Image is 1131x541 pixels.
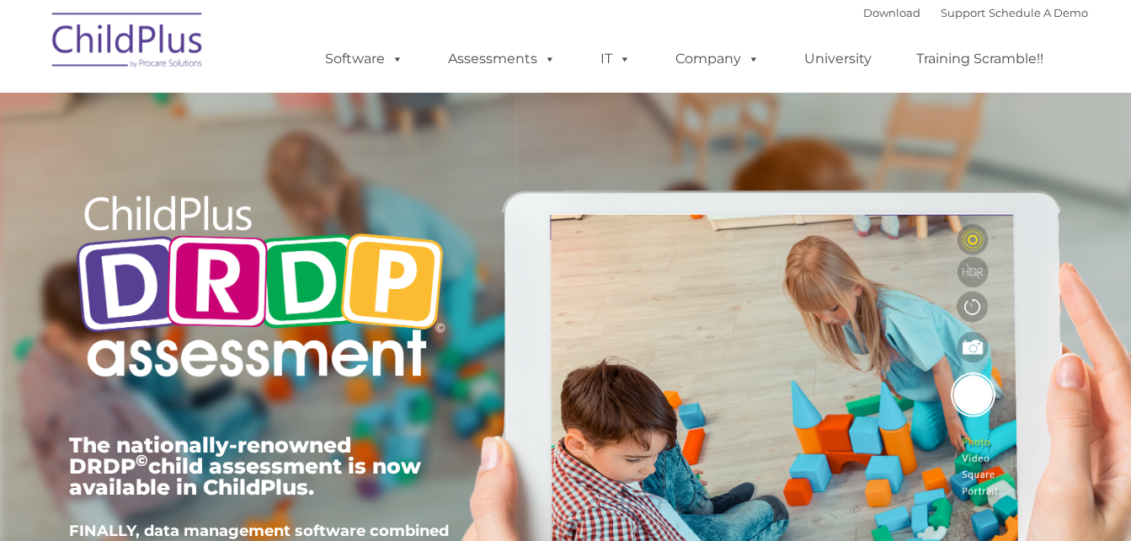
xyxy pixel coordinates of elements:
a: Company [659,42,776,76]
span: The nationally-renowned DRDP child assessment is now available in ChildPlus. [69,432,421,500]
a: IT [584,42,648,76]
a: University [787,42,888,76]
a: Schedule A Demo [989,6,1088,19]
img: Copyright - DRDP Logo Light [69,173,451,405]
sup: © [136,451,148,470]
a: Support [941,6,985,19]
font: | [863,6,1088,19]
a: Training Scramble!! [899,42,1060,76]
img: ChildPlus by Procare Solutions [44,1,212,85]
a: Download [863,6,920,19]
a: Software [308,42,420,76]
a: Assessments [431,42,573,76]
